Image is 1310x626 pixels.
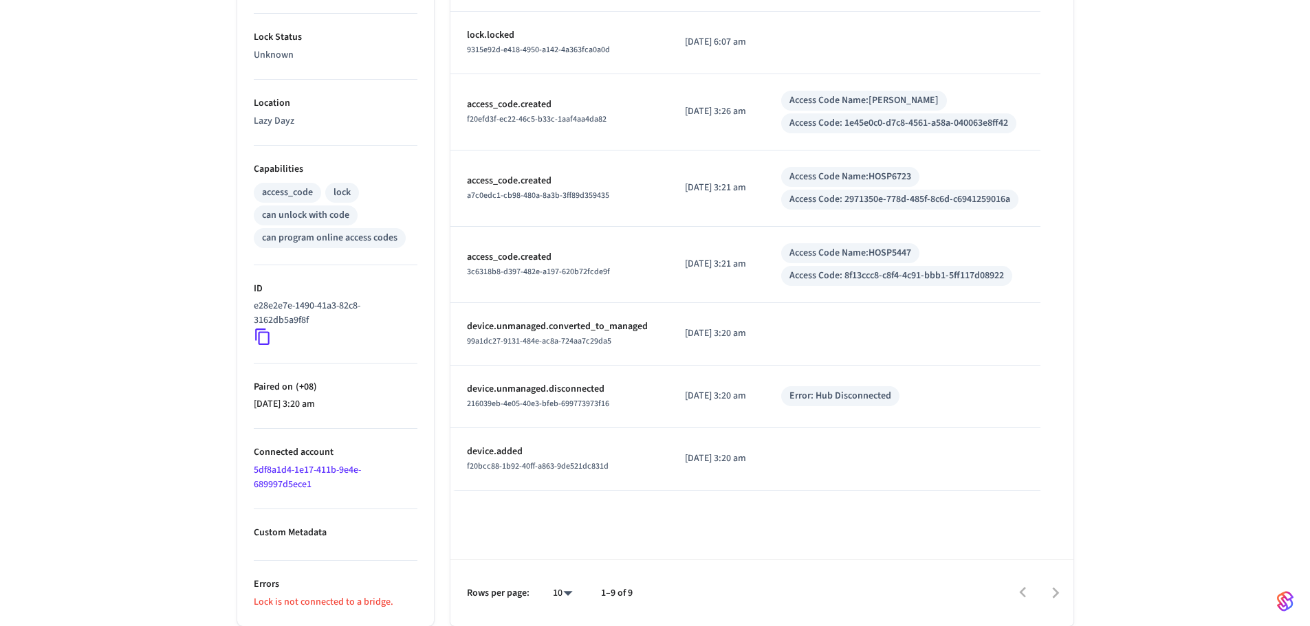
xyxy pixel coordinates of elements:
span: 216039eb-4e05-40e3-bfeb-699773973f16 [467,398,609,410]
p: [DATE] 3:20 am [685,389,748,403]
div: Access Code: 1e45e0c0-d7c8-4561-a58a-040063e8ff42 [789,116,1008,131]
p: device.added [467,445,652,459]
p: device.unmanaged.disconnected [467,382,652,396]
p: e28e2e7e-1490-41a3-82c8-3162db5a9f8f [254,299,412,328]
div: Access Code: 8f13ccc8-c8f4-4c91-bbb1-5ff117d08922 [789,269,1004,283]
p: Lock Status [254,30,417,45]
div: can program online access codes [262,231,397,245]
span: f20bcc88-1b92-40ff-a863-9de521dc831d [467,460,609,472]
p: [DATE] 3:20 am [254,397,417,412]
a: 5df8a1d4-1e17-411b-9e4e-689997d5ece1 [254,463,361,491]
p: [DATE] 3:21 am [685,257,748,271]
p: Rows per page: [467,586,530,601]
span: 99a1dc27-9131-484e-ac8a-724aa7c29da5 [467,335,611,347]
span: 9315e92d-e418-4950-a142-4a363fca0a0d [467,44,610,56]
div: Error: Hub Disconnected [789,389,891,403]
p: [DATE] 3:20 am [685,451,748,466]
p: access_code.created [467,98,652,112]
p: Errors [254,577,417,592]
div: can unlock with code [262,208,349,223]
div: Access Code Name: [PERSON_NAME] [789,93,939,108]
p: [DATE] 3:20 am [685,326,748,341]
div: access_code [262,186,313,200]
p: access_code.created [467,174,652,188]
p: Connected account [254,445,417,460]
div: Access Code: 2971350e-778d-485f-8c6d-c6941259016a [789,192,1010,207]
span: a7c0edc1-cb98-480a-8a3b-3ff89d359435 [467,190,609,201]
span: 3c6318b8-d397-482e-a197-620b72fcde9f [467,266,610,278]
p: Custom Metadata [254,526,417,540]
div: Access Code Name: HOSP6723 [789,170,911,184]
p: device.unmanaged.converted_to_managed [467,320,652,334]
span: f20efd3f-ec22-46c5-b33c-1aaf4aa4da82 [467,113,607,125]
div: 10 [546,583,579,603]
p: [DATE] 6:07 am [685,35,748,49]
p: Unknown [254,48,417,63]
img: SeamLogoGradient.69752ec5.svg [1277,590,1293,612]
p: access_code.created [467,250,652,265]
p: 1–9 of 9 [601,586,633,601]
div: Access Code Name: HOSP5447 [789,246,911,260]
p: Location [254,96,417,111]
p: [DATE] 3:21 am [685,181,748,195]
p: Capabilities [254,162,417,177]
div: lock [334,186,351,200]
p: ID [254,282,417,296]
p: Lock is not connected to a bridge. [254,595,417,610]
p: Paired on [254,380,417,394]
span: ( +08 ) [293,380,317,394]
p: Lazy Dayz [254,114,417,128]
p: [DATE] 3:26 am [685,104,748,119]
p: lock.locked [467,28,652,43]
